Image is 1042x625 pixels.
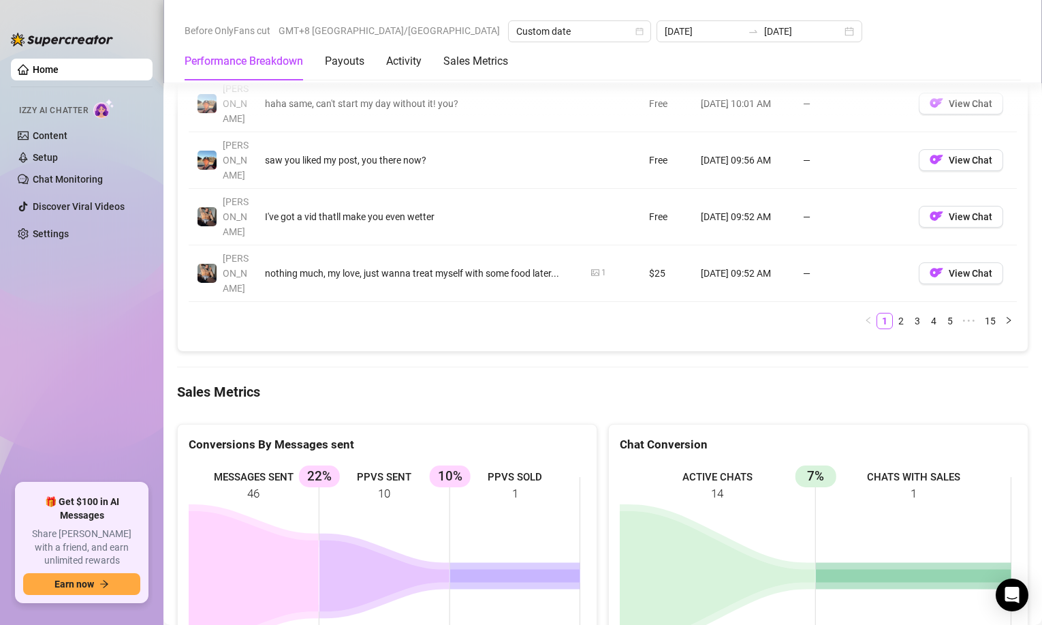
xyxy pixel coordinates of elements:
[265,209,575,224] div: I've got a vid thatll make you even wetter
[443,53,508,70] div: Sales Metrics
[795,189,911,245] td: —
[942,313,958,329] li: 5
[325,53,364,70] div: Payouts
[919,101,1003,112] a: OFView Chat
[949,155,992,166] span: View Chat
[641,76,693,132] td: Free
[641,189,693,245] td: Free
[981,314,1000,329] a: 15
[33,228,69,239] a: Settings
[33,130,67,141] a: Content
[223,196,249,237] span: [PERSON_NAME]
[877,314,892,329] a: 1
[23,573,140,595] button: Earn nowarrow-right
[860,313,877,329] button: left
[926,313,942,329] li: 4
[185,53,303,70] div: Performance Breakdown
[1005,316,1013,324] span: right
[864,316,872,324] span: left
[33,174,103,185] a: Chat Monitoring
[748,26,759,37] span: to
[893,313,909,329] li: 2
[919,271,1003,281] a: OFView Chat
[11,33,113,46] img: logo-BBDzfeDw.svg
[189,436,586,454] div: Conversions By Messages sent
[223,140,249,181] span: [PERSON_NAME]
[764,24,842,39] input: End date
[980,313,1000,329] li: 15
[930,209,943,223] img: OF
[693,76,795,132] td: [DATE] 10:01 AM
[919,93,1003,115] button: OFView Chat
[93,99,114,119] img: AI Chatter
[748,26,759,37] span: swap-right
[177,382,1028,401] h4: Sales Metrics
[635,27,644,35] span: calendar
[958,313,980,329] span: •••
[198,94,217,113] img: Zach
[909,313,926,329] li: 3
[33,201,125,212] a: Discover Viral Videos
[265,266,575,281] div: nothing much, my love, just wanna treat myself with some food later...
[265,96,575,111] div: haha same, can't start my day without it! you?
[198,207,217,226] img: George
[930,266,943,279] img: OF
[33,152,58,163] a: Setup
[693,132,795,189] td: [DATE] 09:56 AM
[958,313,980,329] li: Next 5 Pages
[693,245,795,302] td: [DATE] 09:52 AM
[795,132,911,189] td: —
[516,21,643,42] span: Custom date
[265,153,575,168] div: saw you liked my post, you there now?
[1000,313,1017,329] li: Next Page
[926,314,941,329] a: 4
[33,64,59,75] a: Home
[919,262,1003,284] button: OFView Chat
[601,266,606,279] div: 1
[877,313,893,329] li: 1
[919,149,1003,171] button: OFView Chat
[223,83,249,124] span: [PERSON_NAME]
[23,496,140,522] span: 🎁 Get $100 in AI Messages
[910,314,925,329] a: 3
[386,53,422,70] div: Activity
[641,132,693,189] td: Free
[665,24,742,39] input: Start date
[894,314,909,329] a: 2
[99,579,109,589] span: arrow-right
[930,96,943,110] img: OF
[641,245,693,302] td: $25
[996,579,1028,611] div: Open Intercom Messenger
[949,98,992,109] span: View Chat
[795,245,911,302] td: —
[930,153,943,166] img: OF
[279,20,500,41] span: GMT+8 [GEOGRAPHIC_DATA]/[GEOGRAPHIC_DATA]
[919,157,1003,168] a: OFView Chat
[591,269,599,277] span: picture
[198,264,217,283] img: George
[919,214,1003,225] a: OFView Chat
[919,206,1003,228] button: OFView Chat
[795,76,911,132] td: —
[860,313,877,329] li: Previous Page
[943,314,958,329] a: 5
[223,253,249,294] span: [PERSON_NAME]
[185,20,270,41] span: Before OnlyFans cut
[620,436,1017,454] div: Chat Conversion
[23,528,140,568] span: Share [PERSON_NAME] with a friend, and earn unlimited rewards
[198,151,217,170] img: Zach
[949,268,992,279] span: View Chat
[19,104,88,117] span: Izzy AI Chatter
[54,579,94,590] span: Earn now
[693,189,795,245] td: [DATE] 09:52 AM
[1000,313,1017,329] button: right
[949,211,992,222] span: View Chat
